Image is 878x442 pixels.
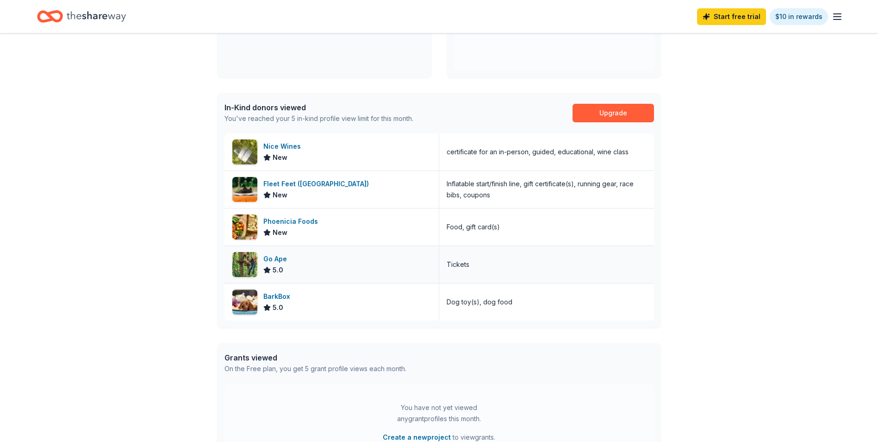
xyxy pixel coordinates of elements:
div: certificate for an in-person, guided, educational, wine class [447,146,629,158]
img: Image for Nice Wines [232,139,257,164]
div: You've reached your 5 in-kind profile view limit for this month. [224,113,413,124]
div: Nice Wines [263,141,305,152]
div: Inflatable start/finish line, gift certificate(s), running gear, race bibs, coupons [447,178,647,201]
div: Tickets [447,259,469,270]
span: New [273,227,287,238]
div: BarkBox [263,291,294,302]
div: On the Free plan, you get 5 grant profile views each month. [224,363,406,374]
div: Fleet Feet ([GEOGRAPHIC_DATA]) [263,178,373,189]
a: Start free trial [697,8,766,25]
div: In-Kind donors viewed [224,102,413,113]
img: Image for Go Ape [232,252,257,277]
img: Image for Phoenicia Foods [232,215,257,240]
a: Home [37,6,126,27]
span: New [273,152,287,163]
div: You have not yet viewed any grant profiles this month. [381,402,497,424]
div: Grants viewed [224,352,406,363]
a: Upgrade [573,104,654,122]
div: Dog toy(s), dog food [447,297,512,308]
img: Image for Fleet Feet (Houston) [232,177,257,202]
div: Food, gift card(s) [447,221,500,233]
div: Go Ape [263,253,291,265]
span: New [273,189,287,201]
a: $10 in rewards [770,8,828,25]
div: Phoenicia Foods [263,216,322,227]
span: 5.0 [273,265,283,276]
img: Image for BarkBox [232,290,257,315]
span: 5.0 [273,302,283,313]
